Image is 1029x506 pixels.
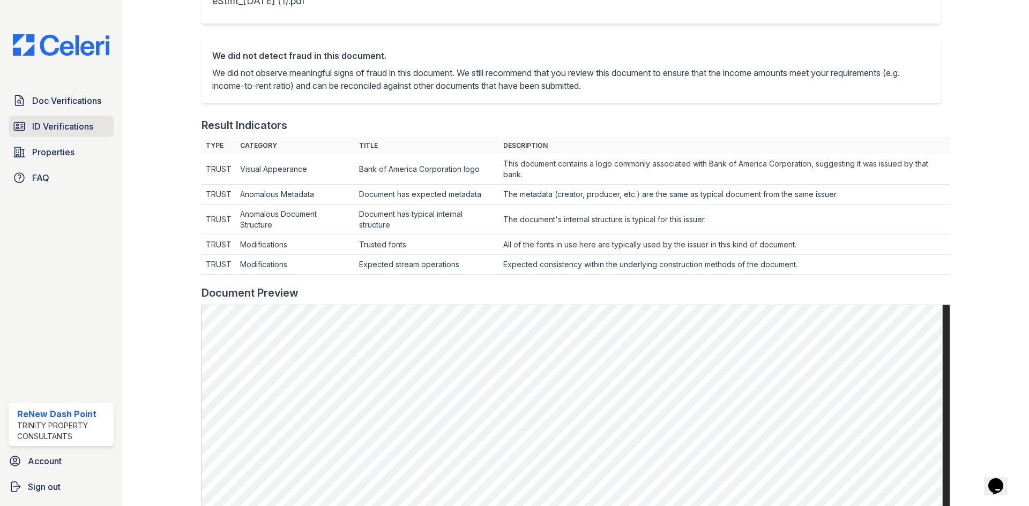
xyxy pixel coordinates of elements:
div: We did not detect fraud in this document. [212,49,930,62]
th: Category [236,137,355,154]
td: Anomalous Metadata [236,185,355,205]
td: TRUST [202,154,236,185]
div: Document Preview [202,285,299,300]
td: Anomalous Document Structure [236,205,355,235]
div: ReNew Dash Point [17,407,109,420]
td: This document contains a logo commonly associated with Bank of America Corporation, suggesting it... [499,154,950,185]
div: Result Indicators [202,118,287,133]
div: Trinity Property Consultants [17,420,109,442]
span: FAQ [32,171,49,184]
span: Account [28,455,62,467]
td: The document's internal structure is typical for this issuer. [499,205,950,235]
span: Sign out [28,480,61,493]
td: TRUST [202,205,236,235]
span: Doc Verifications [32,94,101,107]
td: Visual Appearance [236,154,355,185]
td: Document has typical internal structure [355,205,499,235]
td: All of the fonts in use here are typically used by the issuer in this kind of document. [499,235,950,255]
img: CE_Logo_Blue-a8612792a0a2168367f1c8372b55b34899dd931a85d93a1a3d3e32e68fde9ad4.png [4,34,118,56]
a: Account [4,450,118,472]
th: Description [499,137,950,154]
a: ID Verifications [9,116,114,137]
a: Doc Verifications [9,90,114,111]
td: Document has expected metadata [355,185,499,205]
td: Bank of America Corporation logo [355,154,499,185]
th: Type [202,137,236,154]
span: ID Verifications [32,120,93,133]
a: Properties [9,141,114,163]
th: Title [355,137,499,154]
td: TRUST [202,235,236,255]
td: The metadata (creator, producer, etc.) are the same as typical document from the same issuer. [499,185,950,205]
td: Expected stream operations [355,255,499,275]
td: Modifications [236,255,355,275]
td: Expected consistency within the underlying construction methods of the document. [499,255,950,275]
a: Sign out [4,476,118,497]
td: Trusted fonts [355,235,499,255]
td: TRUST [202,255,236,275]
iframe: chat widget [984,463,1018,495]
a: FAQ [9,167,114,188]
p: We did not observe meaningful signs of fraud in this document. We still recommend that you review... [212,66,930,92]
td: TRUST [202,185,236,205]
td: Modifications [236,235,355,255]
span: Properties [32,146,74,158]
